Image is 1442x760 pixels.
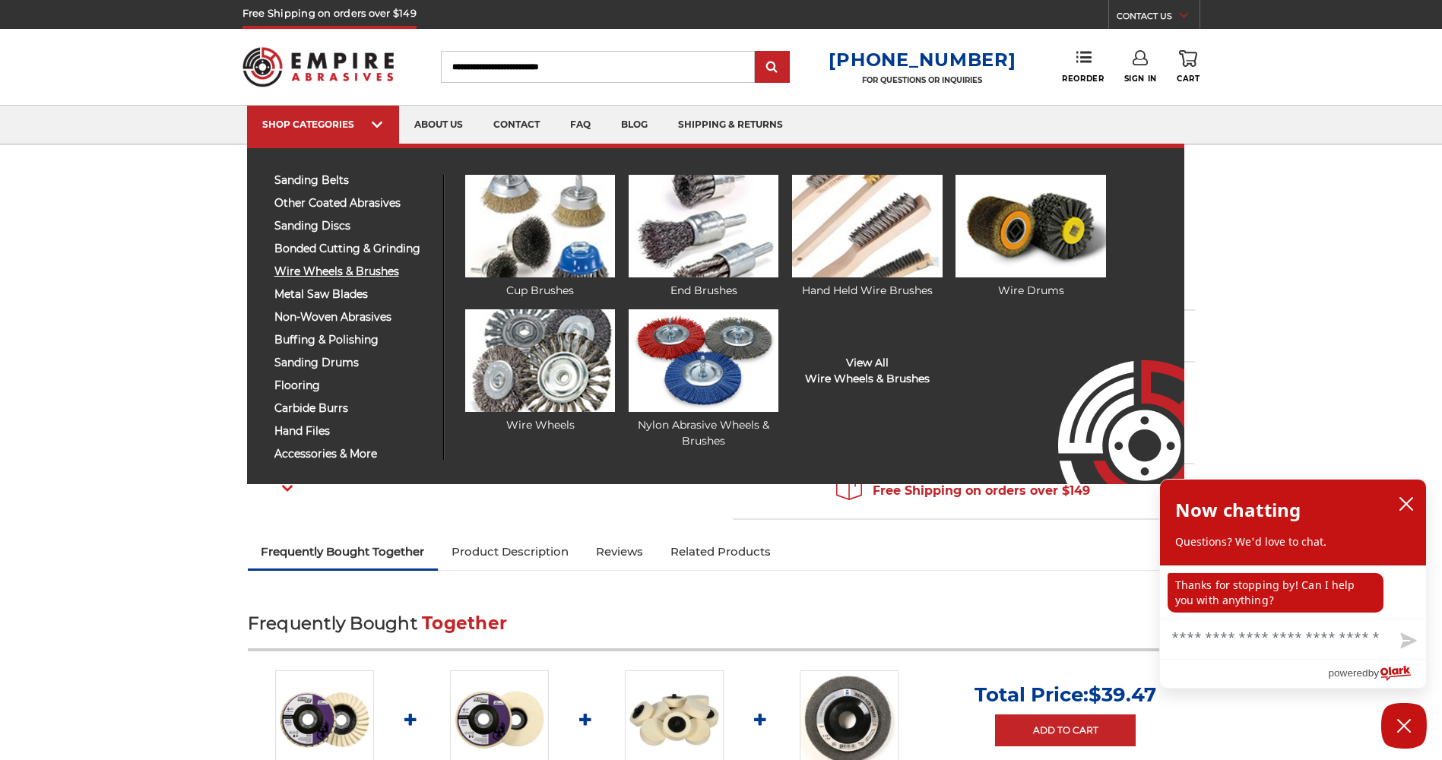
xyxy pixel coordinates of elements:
[1368,663,1379,682] span: by
[663,106,798,144] a: shipping & returns
[1394,492,1418,515] button: close chatbox
[274,243,432,255] span: bonded cutting & grinding
[274,403,432,414] span: carbide burrs
[1388,624,1426,659] button: Send message
[465,309,615,433] a: Wire Wheels
[248,535,439,568] a: Frequently Bought Together
[1175,534,1411,549] p: Questions? We'd love to chat.
[465,175,615,299] a: Cup Brushes
[757,52,788,83] input: Submit
[274,312,432,323] span: non-woven abrasives
[274,266,432,277] span: wire wheels & brushes
[274,198,432,209] span: other coated abrasives
[1177,50,1200,84] a: Cart
[792,175,942,277] img: Hand Held Wire Brushes
[805,355,930,387] a: View AllWire Wheels & Brushes
[792,175,942,299] a: Hand Held Wire Brushes
[1381,703,1427,749] button: Close Chatbox
[1168,573,1383,613] p: Thanks for stopping by! Can I help you with anything?
[1175,495,1301,525] h2: Now chatting
[629,175,778,277] img: End Brushes
[465,175,615,277] img: Cup Brushes
[1117,8,1200,29] a: CONTACT US
[995,714,1136,746] a: Add to Cart
[829,49,1016,71] a: [PHONE_NUMBER]
[262,119,384,130] div: SHOP CATEGORIES
[629,309,778,412] img: Nylon Abrasive Wheels & Brushes
[1160,565,1426,619] div: chat
[1089,682,1156,707] span: $39.47
[274,357,432,369] span: sanding drums
[1062,74,1104,84] span: Reorder
[657,535,784,568] a: Related Products
[956,175,1105,277] img: Wire Drums
[1328,663,1368,682] span: powered
[1328,660,1426,688] a: Powered by Olark
[274,380,432,391] span: flooring
[478,106,555,144] a: contact
[629,175,778,299] a: End Brushes
[465,309,615,412] img: Wire Wheels
[629,309,778,449] a: Nylon Abrasive Wheels & Brushes
[248,613,417,634] span: Frequently Bought
[269,472,306,505] button: Next
[1159,479,1427,689] div: olark chatbox
[836,476,1090,506] span: Free Shipping on orders over $149
[582,535,657,568] a: Reviews
[1177,74,1200,84] span: Cart
[1124,74,1157,84] span: Sign In
[956,175,1105,299] a: Wire Drums
[606,106,663,144] a: blog
[829,75,1016,85] p: FOR QUESTIONS OR INQUIRIES
[274,289,432,300] span: metal saw blades
[399,106,478,144] a: about us
[1062,50,1104,83] a: Reorder
[274,175,432,186] span: sanding belts
[242,37,395,97] img: Empire Abrasives
[975,682,1156,707] p: Total Price:
[422,613,507,634] span: Together
[274,448,432,460] span: accessories & more
[274,426,432,437] span: hand files
[438,535,582,568] a: Product Description
[274,334,432,346] span: buffing & polishing
[274,220,432,232] span: sanding discs
[555,106,606,144] a: faq
[1031,315,1184,484] img: Empire Abrasives Logo Image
